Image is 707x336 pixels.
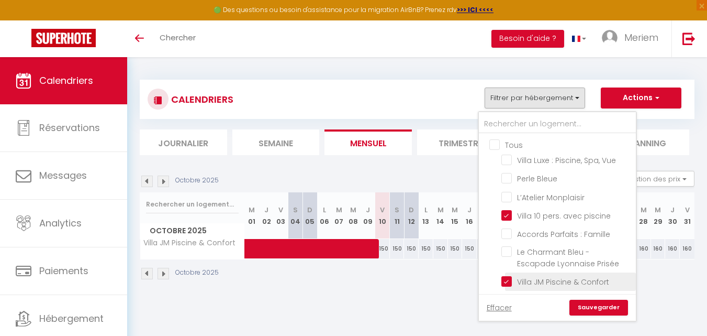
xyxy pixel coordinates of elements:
[487,302,512,313] a: Effacer
[169,88,233,111] h3: CALENDRIERS
[336,205,342,215] abbr: M
[390,192,405,239] th: 11
[404,192,419,239] th: 12
[448,192,463,239] th: 15
[175,176,219,186] p: Octobre 2025
[375,192,390,239] th: 10
[651,239,666,258] div: 160
[636,239,651,258] div: 160
[433,192,448,239] th: 14
[424,205,428,215] abbr: L
[479,115,636,134] input: Rechercher un logement...
[361,192,375,239] th: 09
[302,192,317,239] th: 05
[39,74,93,87] span: Calendriers
[31,29,96,47] img: Super Booking
[160,32,196,43] span: Chercher
[307,205,312,215] abbr: D
[491,30,564,48] button: Besoin d'aide ?
[624,31,658,44] span: Meriem
[594,20,671,57] a: ... Meriem
[616,171,694,187] button: Gestion des prix
[636,192,651,239] th: 28
[452,205,458,215] abbr: M
[293,205,298,215] abbr: S
[417,129,504,155] li: Trimestre
[152,20,204,57] a: Chercher
[462,192,477,239] th: 16
[457,5,493,14] a: >>> ICI <<<<
[680,192,694,239] th: 31
[685,205,690,215] abbr: V
[317,192,332,239] th: 06
[332,192,346,239] th: 07
[39,169,87,182] span: Messages
[39,216,82,230] span: Analytics
[264,205,268,215] abbr: J
[517,211,611,221] span: Villa 10 pers. avec piscine
[350,205,356,215] abbr: M
[146,195,239,214] input: Rechercher un logement...
[274,192,288,239] th: 03
[477,192,491,239] th: 17
[245,192,260,239] th: 01
[140,223,244,239] span: Octobre 2025
[569,300,628,316] a: Sauvegarder
[366,205,370,215] abbr: J
[232,129,320,155] li: Semaine
[346,192,361,239] th: 08
[665,239,680,258] div: 160
[602,30,618,46] img: ...
[602,129,689,155] li: Planning
[477,239,491,258] div: 150
[517,247,619,269] span: Le Charmant Bleu - Escapade Lyonnaise Prisée
[478,111,637,322] div: Filtrer par hébergement
[437,205,444,215] abbr: M
[380,205,385,215] abbr: V
[641,205,647,215] abbr: M
[323,205,326,215] abbr: L
[665,192,680,239] th: 30
[601,88,681,109] button: Actions
[485,88,585,109] button: Filtrer par hébergement
[39,312,104,325] span: Hébergement
[39,121,100,134] span: Réservations
[324,129,412,155] li: Mensuel
[278,205,283,215] abbr: V
[670,205,675,215] abbr: J
[517,192,585,203] span: L’Atelier Monplaisir
[140,129,227,155] li: Journalier
[288,192,303,239] th: 04
[175,268,219,278] p: Octobre 2025
[395,205,399,215] abbr: S
[467,205,472,215] abbr: J
[249,205,255,215] abbr: M
[142,239,235,247] span: Villa JM Piscine & Confort
[682,32,695,45] img: logout
[419,192,433,239] th: 13
[259,192,274,239] th: 02
[655,205,661,215] abbr: M
[517,229,610,240] span: Accords Parfaits : Famille
[651,192,666,239] th: 29
[680,239,694,258] div: 160
[409,205,414,215] abbr: D
[39,264,88,277] span: Paiements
